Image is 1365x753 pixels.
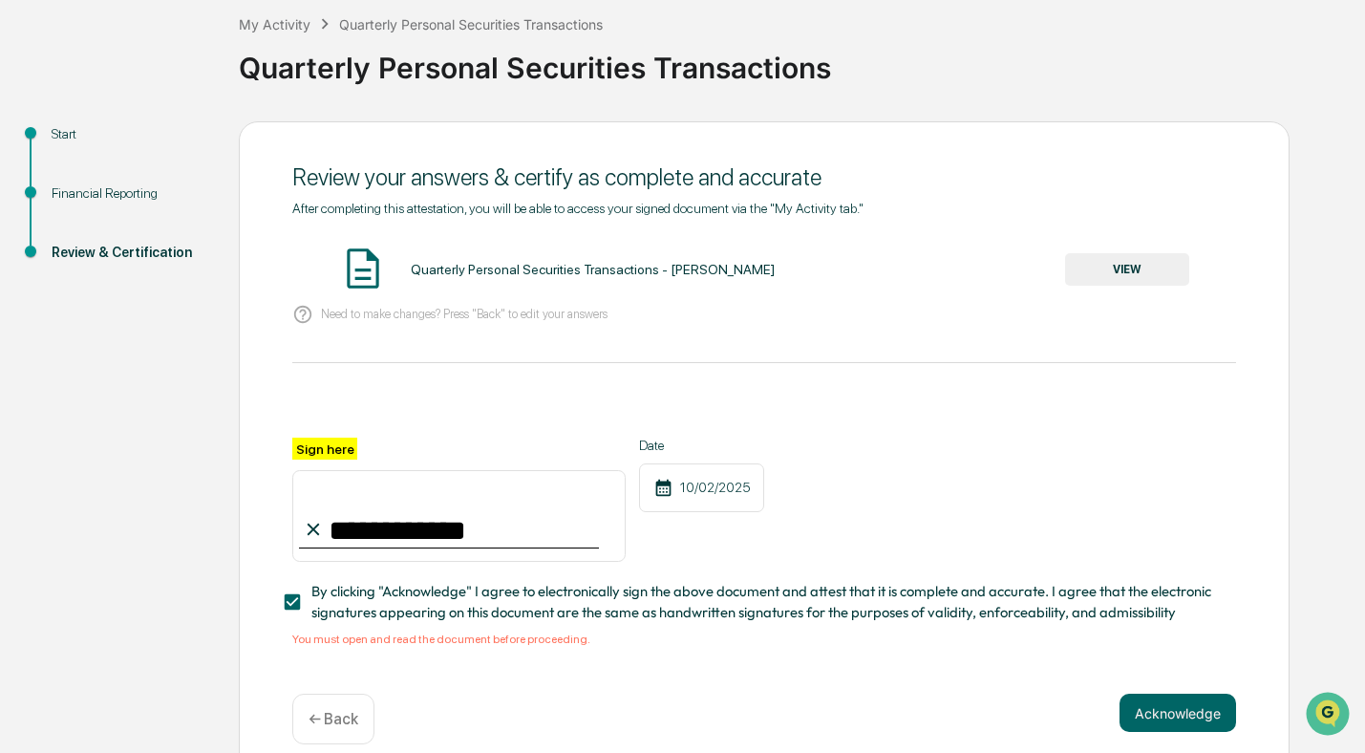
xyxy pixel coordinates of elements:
[65,146,313,165] div: Start new chat
[292,438,357,460] label: Sign here
[411,262,775,277] div: Quarterly Personal Securities Transactions - [PERSON_NAME]
[52,183,208,204] div: Financial Reporting
[52,243,208,263] div: Review & Certification
[19,243,34,258] div: 🖐️
[239,16,310,32] div: My Activity
[292,163,1236,191] div: Review your answers & certify as complete and accurate
[292,201,864,216] span: After completing this attestation, you will be able to access your signed document via the "My Ac...
[339,16,603,32] div: Quarterly Personal Securities Transactions
[38,241,123,260] span: Preclearance
[11,269,128,304] a: 🔎Data Lookup
[1120,694,1236,732] button: Acknowledge
[239,35,1355,85] div: Quarterly Personal Securities Transactions
[325,152,348,175] button: Start new chat
[139,243,154,258] div: 🗄️
[339,245,387,292] img: Document Icon
[65,165,249,181] div: We're offline, we'll be back soon
[1304,690,1355,742] iframe: Open customer support
[1065,253,1189,286] button: VIEW
[311,581,1221,624] span: By clicking "Acknowledge" I agree to electronically sign the above document and attest that it is...
[19,279,34,294] div: 🔎
[158,241,237,260] span: Attestations
[19,146,53,181] img: 1746055101610-c473b297-6a78-478c-a979-82029cc54cd1
[131,233,245,268] a: 🗄️Attestations
[11,233,131,268] a: 🖐️Preclearance
[639,438,764,453] label: Date
[38,277,120,296] span: Data Lookup
[19,40,348,71] p: How can we help?
[309,710,358,728] p: ← Back
[190,324,231,338] span: Pylon
[321,307,608,321] p: Need to make changes? Press "Back" to edit your answers
[52,124,208,144] div: Start
[639,463,764,512] div: 10/02/2025
[292,633,1236,646] div: You must open and read the document before proceeding.
[135,323,231,338] a: Powered byPylon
